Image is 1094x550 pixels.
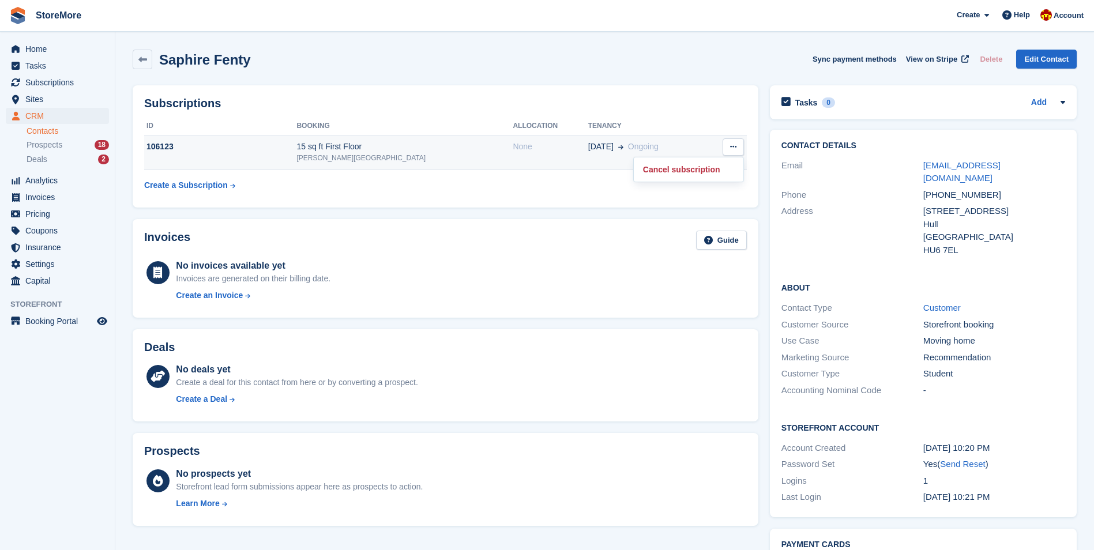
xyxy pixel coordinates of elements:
[27,153,109,165] a: Deals 2
[923,334,1065,348] div: Moving home
[923,442,1065,455] div: [DATE] 10:20 PM
[781,458,923,471] div: Password Set
[27,140,62,150] span: Prospects
[176,376,418,389] div: Create a deal for this contact from here or by converting a prospect.
[296,153,513,163] div: [PERSON_NAME][GEOGRAPHIC_DATA]
[781,318,923,331] div: Customer Source
[98,155,109,164] div: 2
[513,141,588,153] div: None
[923,244,1065,257] div: HU6 7EL
[25,58,95,74] span: Tasks
[923,218,1065,231] div: Hull
[937,459,988,469] span: ( )
[923,492,990,502] time: 2025-09-02 21:21:58 UTC
[176,273,330,285] div: Invoices are generated on their billing date.
[923,303,961,312] a: Customer
[6,256,109,272] a: menu
[6,206,109,222] a: menu
[781,540,1065,549] h2: Payment cards
[513,117,588,135] th: Allocation
[923,351,1065,364] div: Recommendation
[25,189,95,205] span: Invoices
[144,175,235,196] a: Create a Subscription
[6,313,109,329] a: menu
[95,140,109,150] div: 18
[781,491,923,504] div: Last Login
[144,341,175,354] h2: Deals
[25,256,95,272] span: Settings
[923,318,1065,331] div: Storefront booking
[25,74,95,91] span: Subscriptions
[1054,10,1084,21] span: Account
[781,474,923,488] div: Logins
[176,467,423,481] div: No prospects yet
[25,223,95,239] span: Coupons
[6,91,109,107] a: menu
[923,189,1065,202] div: [PHONE_NUMBER]
[6,41,109,57] a: menu
[25,108,95,124] span: CRM
[25,91,95,107] span: Sites
[901,50,971,69] a: View on Stripe
[144,444,200,458] h2: Prospects
[822,97,835,108] div: 0
[813,50,897,69] button: Sync payment methods
[923,205,1065,218] div: [STREET_ADDRESS]
[144,179,228,191] div: Create a Subscription
[940,459,985,469] a: Send Reset
[6,239,109,255] a: menu
[1014,9,1030,21] span: Help
[176,498,219,510] div: Learn More
[144,231,190,250] h2: Invoices
[6,273,109,289] a: menu
[6,58,109,74] a: menu
[144,141,296,153] div: 106123
[6,108,109,124] a: menu
[176,481,423,493] div: Storefront lead form submissions appear here as prospects to action.
[159,52,251,67] h2: Saphire Fenty
[781,281,1065,293] h2: About
[296,117,513,135] th: Booking
[144,97,747,110] h2: Subscriptions
[6,172,109,189] a: menu
[781,334,923,348] div: Use Case
[176,393,227,405] div: Create a Deal
[795,97,818,108] h2: Tasks
[144,117,296,135] th: ID
[9,7,27,24] img: stora-icon-8386f47178a22dfd0bd8f6a31ec36ba5ce8667c1dd55bd0f319d3a0aa187defe.svg
[176,289,330,302] a: Create an Invoice
[6,223,109,239] a: menu
[27,154,47,165] span: Deals
[10,299,115,310] span: Storefront
[781,367,923,381] div: Customer Type
[6,189,109,205] a: menu
[781,205,923,257] div: Address
[781,384,923,397] div: Accounting Nominal Code
[95,314,109,328] a: Preview store
[27,139,109,151] a: Prospects 18
[781,302,923,315] div: Contact Type
[923,231,1065,244] div: [GEOGRAPHIC_DATA]
[781,442,923,455] div: Account Created
[975,50,1007,69] button: Delete
[781,159,923,185] div: Email
[31,6,86,25] a: StoreMore
[588,117,706,135] th: Tenancy
[27,126,109,137] a: Contacts
[781,351,923,364] div: Marketing Source
[588,141,614,153] span: [DATE]
[923,384,1065,397] div: -
[1031,96,1047,110] a: Add
[1040,9,1052,21] img: Store More Team
[638,162,739,177] p: Cancel subscription
[176,259,330,273] div: No invoices available yet
[6,74,109,91] a: menu
[781,189,923,202] div: Phone
[781,141,1065,150] h2: Contact Details
[176,289,243,302] div: Create an Invoice
[25,41,95,57] span: Home
[923,367,1065,381] div: Student
[296,141,513,153] div: 15 sq ft First Floor
[923,458,1065,471] div: Yes
[923,474,1065,488] div: 1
